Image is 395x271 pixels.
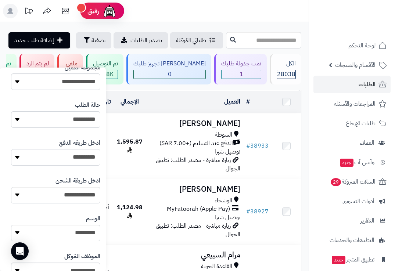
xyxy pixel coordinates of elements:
[75,101,100,109] label: حالة الطلب
[55,177,100,185] label: ادخل طريقة الشحن
[340,159,353,167] span: جديد
[148,251,240,259] h3: مرام السبيعي
[8,32,70,48] a: إضافة طلب جديد
[159,139,233,148] span: الدفع عند التسليم (+7.00 SAR)
[19,4,38,20] a: تحديثات المنصة
[215,196,232,205] span: الوشحاء
[246,207,269,216] a: #38927
[332,256,345,264] span: جديد
[76,32,111,48] button: تصفية
[313,134,391,152] a: العملاء
[11,242,29,260] div: Open Intercom Messenger
[213,54,268,84] a: تمت جدولة طلبك 1
[313,37,391,54] a: لوحة التحكم
[313,173,391,191] a: السلات المتروكة29
[18,54,56,84] a: لم يتم الرد 1
[348,40,376,51] span: لوحة التحكم
[117,203,143,220] span: 1,124.98
[268,54,303,84] a: الكل28038
[114,32,168,48] a: تصدير الطلبات
[246,141,250,150] span: #
[246,141,269,150] a: #38933
[330,235,374,245] span: التطبيقات والخدمات
[64,59,78,68] div: ملغي
[313,251,391,268] a: تطبيق المتجرجديد
[59,139,100,147] label: ادخل طريقه الدفع
[246,97,250,106] a: #
[125,54,213,84] a: [PERSON_NAME] تجهيز طلبك 0
[222,70,261,79] span: 1
[215,147,240,156] span: توصيل شبرا
[335,60,376,70] span: الأقسام والمنتجات
[156,156,240,173] span: زيارة مباشرة - مصدر الطلب: تطبيق الجوال
[156,221,240,239] span: زيارة مباشرة - مصدر الطلب: تطبيق الجوال
[224,97,240,106] a: العميل
[277,59,296,68] div: الكل
[313,95,391,113] a: المراجعات والأسئلة
[221,59,261,68] div: تمت جدولة طلبك
[121,97,139,106] a: الإجمالي
[215,131,232,139] span: السوطة
[313,192,391,210] a: أدوات التسويق
[313,153,391,171] a: وآتس آبجديد
[342,196,374,206] span: أدوات التسويق
[117,137,143,155] span: 1,595.87
[313,76,391,93] a: الطلبات
[91,36,105,45] span: تصفية
[85,54,125,84] a: تم التوصيل 23.8K
[346,118,376,129] span: طلبات الإرجاع
[339,157,374,167] span: وآتس آب
[331,178,341,186] span: 29
[14,36,54,45] span: إضافة طلب جديد
[134,70,205,79] span: 0
[334,99,376,109] span: المراجعات والأسئلة
[170,32,223,48] a: طلباتي المُوكلة
[330,177,376,187] span: السلات المتروكة
[102,4,117,18] img: ai-face.png
[360,138,374,148] span: العملاء
[313,212,391,230] a: التقارير
[313,115,391,132] a: طلبات الإرجاع
[176,36,206,45] span: طلباتي المُوكلة
[133,59,206,68] div: [PERSON_NAME] تجهيز طلبك
[86,214,100,223] label: الوسم
[130,36,162,45] span: تصدير الطلبات
[359,79,376,90] span: الطلبات
[65,64,100,72] label: مجموعة العميل
[201,262,232,271] span: القاعدة الجوية
[167,205,230,213] span: MyFatoorah (Apple Pay)
[360,216,374,226] span: التقارير
[56,54,85,84] a: ملغي 3.9K
[313,231,391,249] a: التطبيقات والخدمات
[246,207,250,216] span: #
[93,59,118,68] div: تم التوصيل
[64,252,100,261] label: الموظف المُوكل
[148,119,240,128] h3: [PERSON_NAME]
[148,185,240,194] h3: [PERSON_NAME]
[277,70,295,79] span: 28038
[215,213,240,222] span: توصيل شبرا
[26,59,49,68] div: لم يتم الرد
[87,7,99,15] span: رفيق
[331,254,374,265] span: تطبيق المتجر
